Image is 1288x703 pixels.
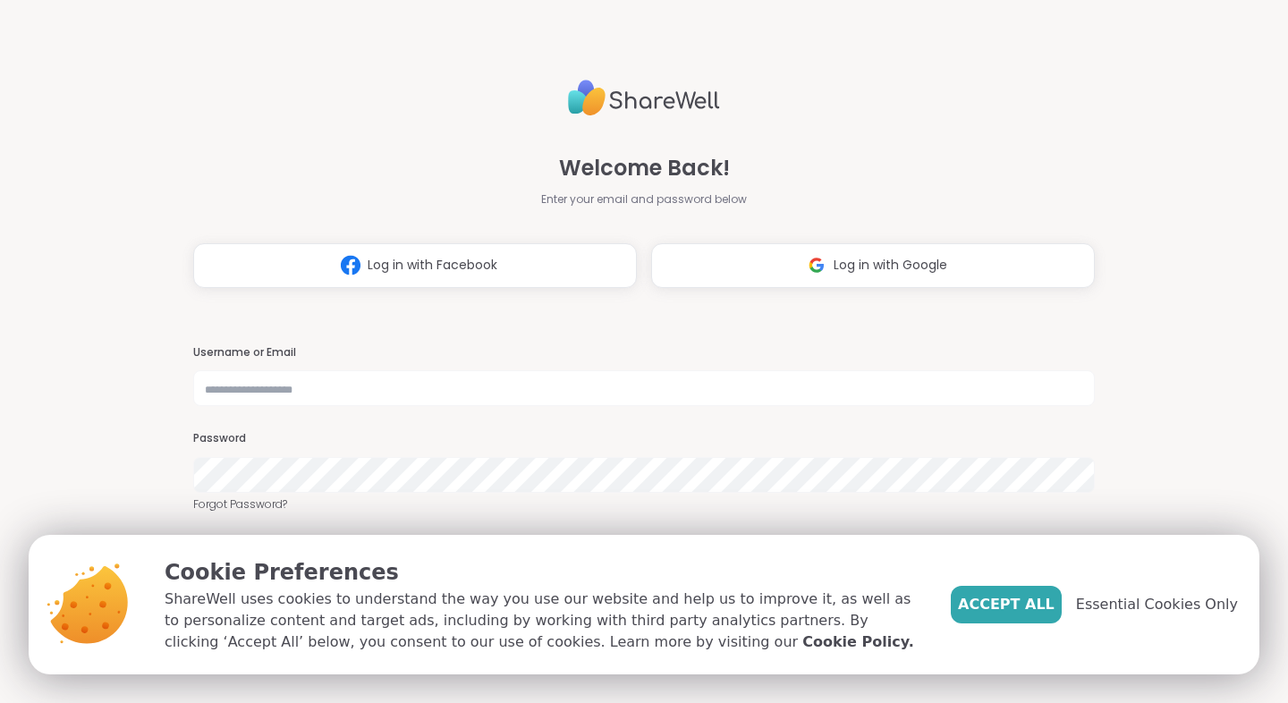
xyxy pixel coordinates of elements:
p: ShareWell uses cookies to understand the way you use our website and help us to improve it, as we... [165,589,922,653]
button: Log in with Google [651,243,1095,288]
h3: Password [193,431,1095,446]
span: Essential Cookies Only [1076,594,1238,615]
button: Log in with Facebook [193,243,637,288]
a: Cookie Policy. [802,631,913,653]
span: Welcome Back! [559,152,730,184]
span: Log in with Facebook [368,256,497,275]
img: ShareWell Logomark [334,249,368,282]
button: Accept All [951,586,1062,623]
img: ShareWell Logomark [800,249,834,282]
a: Forgot Password? [193,496,1095,512]
h3: Username or Email [193,345,1095,360]
img: ShareWell Logo [568,72,720,123]
p: Cookie Preferences [165,556,922,589]
span: Log in with Google [834,256,947,275]
span: Enter your email and password below [541,191,747,208]
span: Accept All [958,594,1055,615]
